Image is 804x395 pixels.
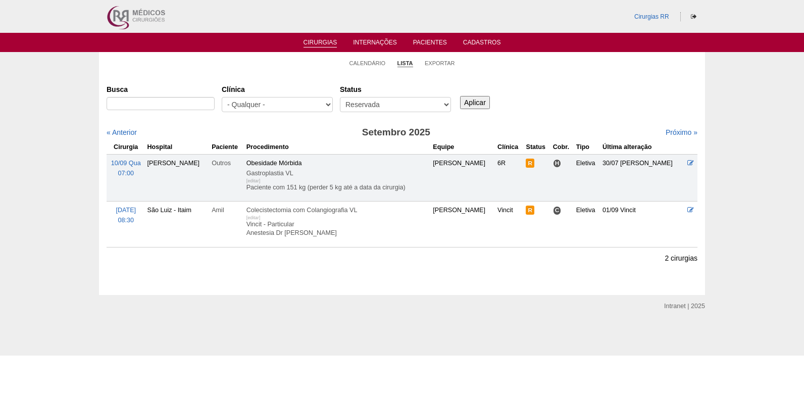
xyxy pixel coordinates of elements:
[107,97,215,110] input: Digite os termos que você deseja procurar.
[116,207,136,214] span: [DATE]
[246,220,429,237] p: Vincit - Particular Anestesia Dr [PERSON_NAME]
[665,254,697,263] p: 2 cirurgias
[145,154,210,201] td: [PERSON_NAME]
[526,206,534,215] span: Reservada
[246,183,429,192] p: Paciente com 151 kg (perder 5 kg até a data da cirurgia)
[634,13,669,20] a: Cirurgias RR
[340,84,451,94] label: Status
[691,14,696,20] i: Sair
[460,96,490,109] input: Aplicar
[212,158,242,168] div: Outros
[574,140,600,155] th: Tipo
[574,154,600,201] td: Eletiva
[248,125,544,140] h3: Setembro 2025
[222,84,333,94] label: Clínica
[553,159,562,168] span: Hospital
[413,39,447,49] a: Pacientes
[600,154,685,201] td: 30/07 [PERSON_NAME]
[666,128,697,136] a: Próximo »
[246,168,429,178] div: Gastroplastia VL
[145,140,210,155] th: Hospital
[246,213,261,223] div: [editar]
[118,170,134,177] span: 07:00
[574,202,600,247] td: Eletiva
[212,205,242,215] div: Amil
[246,176,261,186] div: [editar]
[495,202,524,247] td: Vincit
[107,140,145,155] th: Cirurgia
[600,140,685,155] th: Última alteração
[664,301,705,311] div: Intranet | 2025
[524,140,550,155] th: Status
[116,207,136,224] a: [DATE] 08:30
[551,140,574,155] th: Cobr.
[431,202,495,247] td: [PERSON_NAME]
[431,140,495,155] th: Equipe
[600,202,685,247] td: 01/09 Vincit
[145,202,210,247] td: São Luiz - Itaim
[210,140,244,155] th: Paciente
[304,39,337,47] a: Cirurgias
[118,217,134,224] span: 08:30
[107,128,137,136] a: « Anterior
[353,39,397,49] a: Internações
[425,60,455,67] a: Exportar
[553,206,562,215] span: Consultório
[687,207,694,214] a: Editar
[495,140,524,155] th: Clínica
[463,39,501,49] a: Cadastros
[107,84,215,94] label: Busca
[431,154,495,201] td: [PERSON_NAME]
[111,160,141,177] a: 10/09 Qua 07:00
[495,154,524,201] td: 6R
[244,154,431,201] td: Obesidade Mórbida
[111,160,141,167] span: 10/09 Qua
[246,205,429,215] div: Colecistectomia com Colangiografia VL
[244,140,431,155] th: Procedimento
[526,159,534,168] span: Reservada
[349,60,386,67] a: Calendário
[687,160,694,167] a: Editar
[397,60,413,67] a: Lista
